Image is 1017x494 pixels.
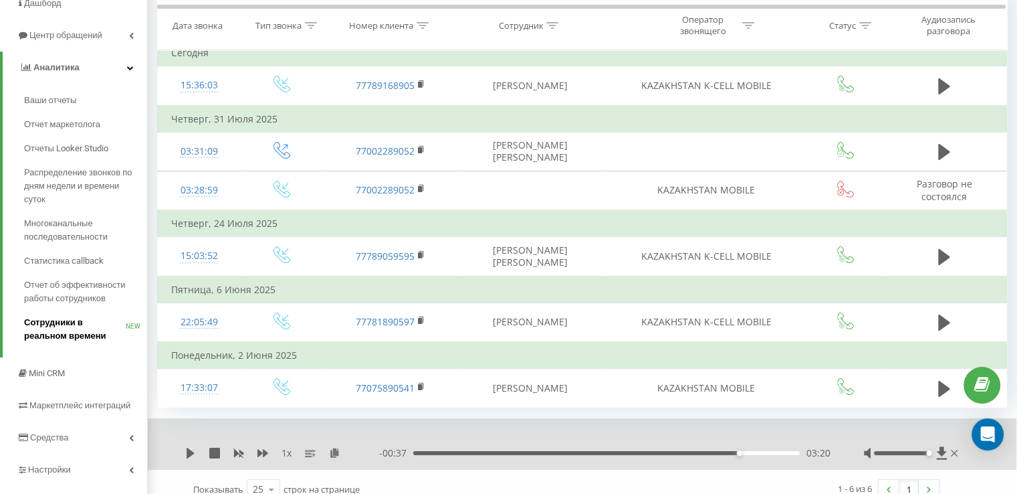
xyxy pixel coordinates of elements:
[29,400,130,410] span: Маркетплейс интеграций
[171,139,227,165] div: 03:31:09
[171,72,227,98] div: 15:36:03
[24,142,108,155] span: Отчеты Looker Studio
[972,418,1004,450] div: Open Intercom Messenger
[737,450,742,456] div: Accessibility label
[24,212,147,249] a: Многоканальные последовательности
[905,14,992,37] div: Аудиозапись разговора
[24,166,140,206] span: Распределение звонков по дням недели и времени суток
[24,94,76,107] span: Ваши отчеты
[916,177,972,202] span: Разговор не состоялся
[158,210,1007,237] td: Четверг, 24 Июля 2025
[30,432,69,442] span: Средства
[457,132,602,171] td: [PERSON_NAME] [PERSON_NAME]
[171,375,227,401] div: 17:33:07
[457,303,602,342] td: [PERSON_NAME]
[24,161,147,212] a: Распределение звонков по дням недели и времени суток
[356,145,415,157] a: 77002289052
[24,118,100,131] span: Отчет маркетолога
[602,369,810,408] td: KAZAKHSTAN MOBILE
[29,368,65,378] span: Mini CRM
[158,106,1007,133] td: Четверг, 31 Июля 2025
[356,79,415,92] a: 77789168905
[356,382,415,394] a: 77075890541
[3,52,147,84] a: Аналитика
[356,250,415,262] a: 77789059595
[356,183,415,196] a: 77002289052
[602,66,810,106] td: KAZAKHSTAN K-CELL MOBILE
[24,88,147,112] a: Ваши отчеты
[24,112,147,137] a: Отчет маркетолога
[171,243,227,269] div: 15:03:52
[173,19,223,31] div: Дата звонка
[927,450,932,456] div: Accessibility label
[457,369,602,408] td: [PERSON_NAME]
[457,66,602,106] td: [PERSON_NAME]
[158,39,1007,66] td: Сегодня
[457,237,602,276] td: [PERSON_NAME] [PERSON_NAME]
[349,19,413,31] div: Номер клиента
[24,254,104,268] span: Статистика callback
[158,276,1007,303] td: Пятница, 6 Июня 2025
[24,278,140,305] span: Отчет об эффективности работы сотрудников
[28,465,71,475] span: Настройки
[602,303,810,342] td: KAZAKHSTAN K-CELL MOBILE
[29,30,102,40] span: Центр обращений
[829,19,856,31] div: Статус
[356,315,415,328] a: 77781890597
[24,217,140,244] span: Многоканальные последовательности
[602,237,810,276] td: KAZAKHSTAN K-CELL MOBILE
[806,446,830,460] span: 03:20
[498,19,543,31] div: Сотрудник
[33,62,80,72] span: Аналитика
[602,171,810,210] td: KAZAKHSTAN MOBILE
[24,249,147,273] a: Статистика callback
[158,342,1007,369] td: Понедельник, 2 Июня 2025
[379,446,413,460] span: - 00:37
[24,273,147,311] a: Отчет об эффективности работы сотрудников
[171,309,227,335] div: 22:05:49
[281,446,292,460] span: 1 x
[171,177,227,203] div: 03:28:59
[667,14,739,37] div: Оператор звонящего
[24,316,126,343] span: Сотрудники в реальном времени
[255,19,302,31] div: Тип звонка
[24,311,147,348] a: Сотрудники в реальном времениNEW
[24,137,147,161] a: Отчеты Looker Studio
